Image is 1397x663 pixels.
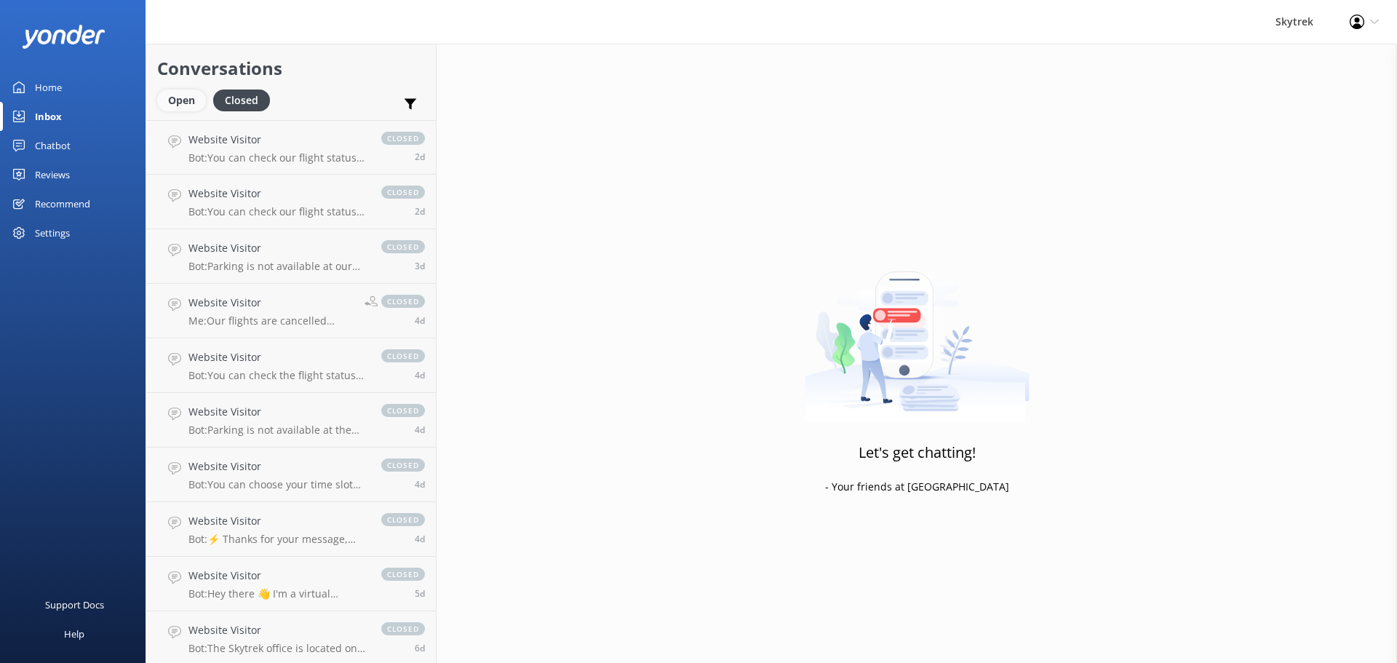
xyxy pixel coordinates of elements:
p: Bot: ⚡ Thanks for your message, we'll get back to you as soon as we can. You're also welcome to k... [188,533,367,546]
span: Oct 03 2025 08:50pm (UTC +13:00) Pacific/Auckland [415,478,425,491]
span: closed [381,186,425,199]
h4: Website Visitor [188,349,367,365]
div: Chatbot [35,131,71,160]
p: Me: Our flights are cancelled [DATE] [188,314,354,327]
span: closed [381,458,425,472]
span: Oct 04 2025 09:44pm (UTC +13:00) Pacific/Auckland [415,260,425,272]
h4: Website Visitor [188,132,367,148]
span: Oct 03 2025 06:58am (UTC +13:00) Pacific/Auckland [415,587,425,600]
a: Website VisitorBot:You can check our flight status at the top right corner of our website to see ... [146,120,436,175]
a: Website VisitorBot:Parking is not available at the Wanaka Paragliding check-in location. However,... [146,393,436,448]
p: Bot: The Skytrek office is located on [STREET_ADDRESS] (inside the ZipTrek store). For directions... [188,642,367,655]
p: Bot: Parking is not available at the Wanaka Paragliding check-in location. However, nearby option... [188,424,367,437]
h4: Website Visitor [188,568,367,584]
h4: Website Visitor [188,186,367,202]
p: Bot: You can check our flight status at the top right corner of our website to see if we are flyi... [188,151,367,164]
a: Website VisitorBot:⚡ Thanks for your message, we'll get back to you as soon as we can. You're als... [146,502,436,557]
span: closed [381,295,425,308]
a: Open [157,92,213,108]
div: Support Docs [45,590,104,619]
div: Reviews [35,160,70,189]
span: Oct 03 2025 10:45pm (UTC +13:00) Pacific/Auckland [415,424,425,436]
img: yonder-white-logo.png [22,25,106,49]
div: Recommend [35,189,90,218]
span: Oct 04 2025 07:49am (UTC +13:00) Pacific/Auckland [415,369,425,381]
img: artwork of a man stealing a conversation from at giant smartphone [805,241,1030,423]
h4: Website Visitor [188,404,367,420]
h4: Website Visitor [188,458,367,475]
div: Closed [213,90,270,111]
span: closed [381,132,425,145]
span: closed [381,349,425,362]
span: Oct 04 2025 10:43am (UTC +13:00) Pacific/Auckland [415,314,425,327]
p: Bot: You can choose your time slot when booking online. To book, click on the 'Book Now' button a... [188,478,367,491]
span: closed [381,568,425,581]
span: closed [381,404,425,417]
p: Bot: Hey there 👋 I'm a virtual assistant for Skytrek, here to answer your questions. How can I help? [188,587,367,600]
span: closed [381,622,425,635]
p: Bot: Parking is not available at our check-in location. You can find parking nearby at the [GEOGR... [188,260,367,273]
span: Oct 02 2025 10:22am (UTC +13:00) Pacific/Auckland [415,642,425,654]
a: Website VisitorBot:Parking is not available at our check-in location. You can find parking nearby... [146,229,436,284]
h4: Website Visitor [188,622,367,638]
a: Closed [213,92,277,108]
div: Help [64,619,84,648]
div: Settings [35,218,70,247]
div: Inbox [35,102,62,131]
a: Website VisitorMe:Our flights are cancelled [DATE]closed4d [146,284,436,338]
span: Oct 06 2025 01:19am (UTC +13:00) Pacific/Auckland [415,151,425,163]
span: closed [381,240,425,253]
h4: Website Visitor [188,240,367,256]
span: Oct 06 2025 12:08am (UTC +13:00) Pacific/Auckland [415,205,425,218]
p: - Your friends at [GEOGRAPHIC_DATA] [825,479,1009,495]
div: Open [157,90,206,111]
p: Bot: You can check our flight status at the top right corner of our website to see if we are flyi... [188,205,367,218]
a: Website VisitorBot:Hey there 👋 I'm a virtual assistant for Skytrek, here to answer your questions... [146,557,436,611]
span: closed [381,513,425,526]
h3: Let's get chatting! [859,441,976,464]
h4: Website Visitor [188,295,354,311]
div: Home [35,73,62,102]
span: Oct 03 2025 08:25pm (UTC +13:00) Pacific/Auckland [415,533,425,545]
h4: Website Visitor [188,513,367,529]
h2: Conversations [157,55,425,82]
p: Bot: You can check the flight status at the top right corner of our website to see if we are flyi... [188,369,367,382]
a: Website VisitorBot:You can check the flight status at the top right corner of our website to see ... [146,338,436,393]
a: Website VisitorBot:You can check our flight status at the top right corner of our website to see ... [146,175,436,229]
a: Website VisitorBot:You can choose your time slot when booking online. To book, click on the 'Book... [146,448,436,502]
